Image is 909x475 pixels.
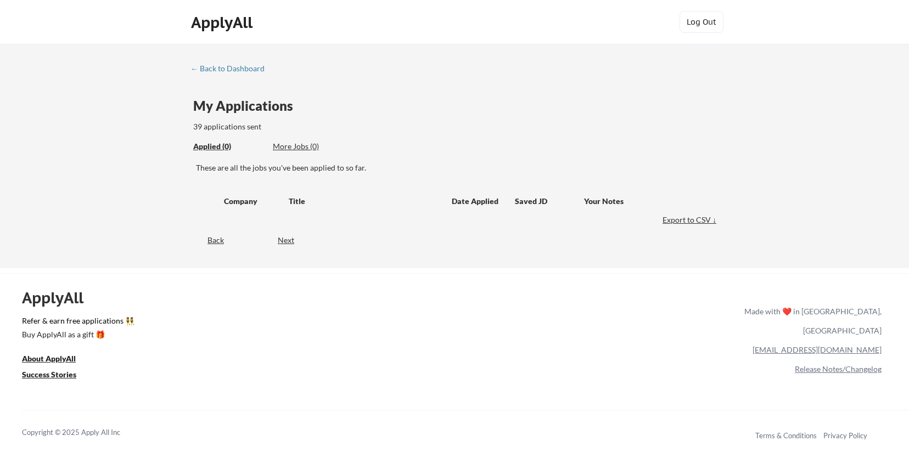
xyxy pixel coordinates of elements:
a: Release Notes/Changelog [795,364,882,374]
div: Applied (0) [193,141,265,152]
div: ApplyAll [191,13,256,32]
div: Date Applied [452,196,500,207]
a: About ApplyAll [22,353,91,366]
u: Success Stories [22,370,76,379]
div: Next [278,235,307,246]
div: ← Back to Dashboard [190,65,273,72]
div: Title [289,196,441,207]
div: These are all the jobs you've been applied to so far. [196,162,719,173]
button: Log Out [680,11,723,33]
div: Company [224,196,279,207]
div: Buy ApplyAll as a gift 🎁 [22,331,132,338]
div: Back [190,235,224,246]
div: These are job applications we think you'd be a good fit for, but couldn't apply you to automatica... [273,141,353,152]
div: My Applications [193,99,302,112]
div: 39 applications sent [193,121,406,132]
a: Refer & earn free applications 👯‍♀️ [22,317,515,329]
u: About ApplyAll [22,354,76,363]
div: Export to CSV ↓ [663,214,719,225]
div: More Jobs (0) [273,141,353,152]
div: These are all the jobs you've been applied to so far. [193,141,265,152]
a: Success Stories [22,369,91,382]
a: Buy ApplyAll as a gift 🎁 [22,329,132,342]
a: [EMAIL_ADDRESS][DOMAIN_NAME] [753,345,882,354]
div: Your Notes [584,196,709,207]
div: ApplyAll [22,289,96,307]
div: Copyright © 2025 Apply All Inc [22,427,148,438]
a: Privacy Policy [823,431,867,440]
a: Terms & Conditions [755,431,817,440]
a: ← Back to Dashboard [190,64,273,75]
div: Made with ❤️ in [GEOGRAPHIC_DATA], [GEOGRAPHIC_DATA] [740,302,882,340]
div: Saved JD [515,191,584,211]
